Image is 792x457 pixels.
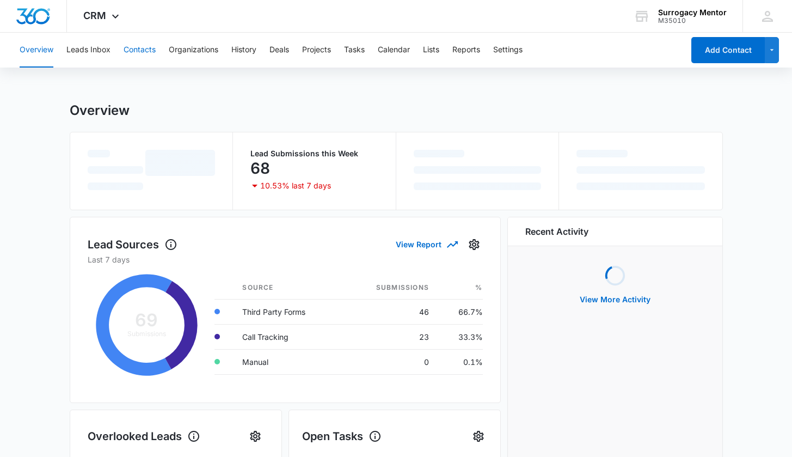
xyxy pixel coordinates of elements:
[250,160,270,177] p: 68
[396,235,457,254] button: View Report
[342,349,438,374] td: 0
[465,236,483,253] button: Settings
[169,33,218,68] button: Organizations
[691,37,765,63] button: Add Contact
[70,102,130,119] h1: Overview
[438,276,482,300] th: %
[20,33,53,68] button: Overview
[83,10,106,21] span: CRM
[269,33,289,68] button: Deals
[452,33,480,68] button: Reports
[378,33,410,68] button: Calendar
[569,287,661,313] button: View More Activity
[247,428,264,445] button: Settings
[344,33,365,68] button: Tasks
[260,182,331,190] p: 10.53% last 7 days
[342,299,438,324] td: 46
[66,33,110,68] button: Leads Inbox
[493,33,523,68] button: Settings
[88,428,200,444] h1: Overlooked Leads
[88,236,177,253] h1: Lead Sources
[124,33,156,68] button: Contacts
[302,428,382,444] h1: Open Tasks
[302,33,331,68] button: Projects
[423,33,439,68] button: Lists
[88,254,483,265] p: Last 7 days
[250,150,378,157] p: Lead Submissions this Week
[234,299,342,324] td: Third Party Forms
[342,276,438,300] th: Submissions
[438,299,482,324] td: 66.7%
[234,324,342,349] td: Call Tracking
[658,8,727,17] div: account name
[438,324,482,349] td: 33.3%
[234,349,342,374] td: Manual
[438,349,482,374] td: 0.1%
[525,225,588,238] h6: Recent Activity
[234,276,342,300] th: Source
[470,428,487,445] button: Settings
[342,324,438,349] td: 23
[231,33,256,68] button: History
[658,17,727,25] div: account id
